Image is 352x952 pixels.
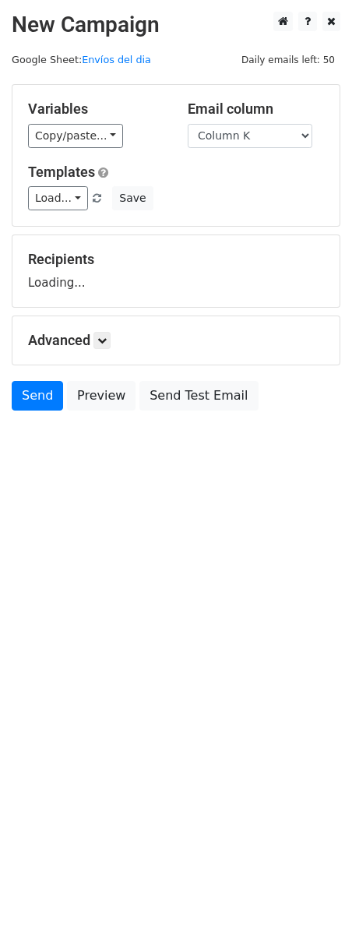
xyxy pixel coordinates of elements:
span: Daily emails left: 50 [236,51,340,69]
small: Google Sheet: [12,54,151,65]
button: Save [112,186,153,210]
a: Preview [67,381,136,411]
a: Templates [28,164,95,180]
a: Load... [28,186,88,210]
a: Copy/paste... [28,124,123,148]
a: Daily emails left: 50 [236,54,340,65]
a: Send Test Email [139,381,258,411]
h2: New Campaign [12,12,340,38]
h5: Variables [28,100,164,118]
div: Loading... [28,251,324,291]
h5: Recipients [28,251,324,268]
h5: Email column [188,100,324,118]
a: Send [12,381,63,411]
a: Envíos del dia [82,54,151,65]
h5: Advanced [28,332,324,349]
